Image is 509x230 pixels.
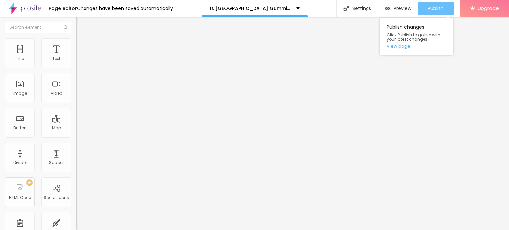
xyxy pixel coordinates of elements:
img: view-1.svg [385,6,390,11]
button: Publish [418,2,454,15]
img: Icone [343,6,349,11]
iframe: Editor [76,17,509,230]
span: Publish [428,6,444,11]
div: Map [52,126,61,130]
div: Publish changes [380,18,453,55]
span: Preview [394,6,411,11]
div: Changes have been saved automatically [77,6,173,11]
div: Divider [13,161,27,165]
div: Social Icons [44,195,69,200]
span: Upgrade [478,5,499,11]
div: HTML Code [9,195,31,200]
span: Click Publish to go live with your latest changes. [387,33,446,41]
div: Page editor [45,6,77,11]
div: Image [13,91,27,96]
div: Title [16,56,24,61]
div: Text [52,56,60,61]
button: Preview [378,2,418,15]
div: Spacer [49,161,64,165]
div: Button [13,126,27,130]
p: Is [GEOGRAPHIC_DATA] Gummies [GEOGRAPHIC_DATA] Scam? – User Alert! [210,6,291,11]
a: View page [387,44,446,48]
div: Video [51,91,62,96]
input: Search element [5,22,71,33]
img: Icone [64,25,68,29]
